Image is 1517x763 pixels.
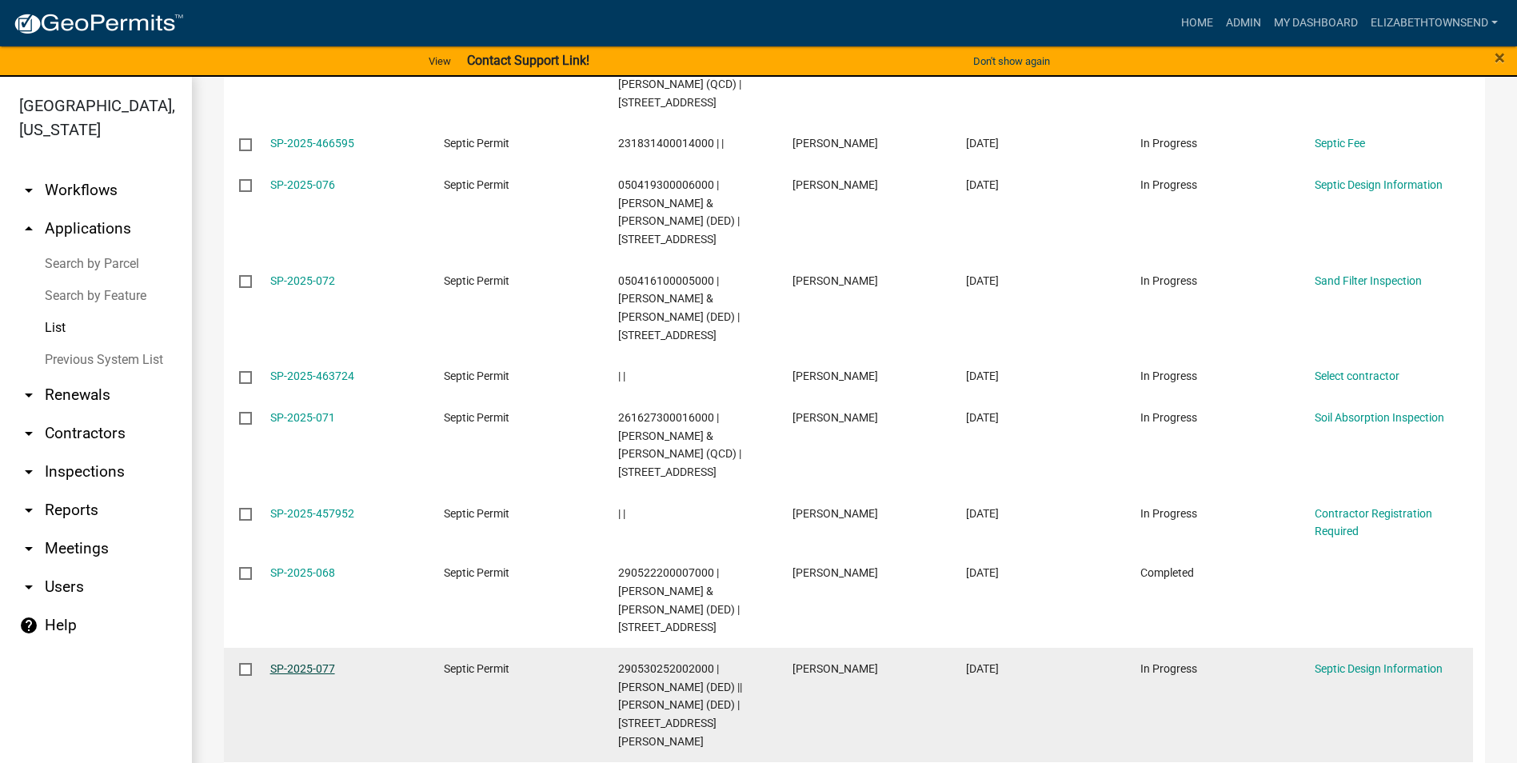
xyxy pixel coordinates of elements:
span: In Progress [1140,178,1197,191]
i: arrow_drop_down [19,501,38,520]
i: arrow_drop_up [19,219,38,238]
span: In Progress [1140,370,1197,382]
a: My Dashboard [1267,8,1364,38]
a: Septic Fee [1315,137,1365,150]
span: Steve Foust [792,566,878,579]
span: 07/29/2025 [966,566,999,579]
span: Septic Permit [444,662,509,675]
span: Septic Permit [444,274,509,287]
span: In Progress [1140,411,1197,424]
i: arrow_drop_down [19,181,38,200]
span: 08/14/2025 [966,370,999,382]
span: | | [618,507,625,520]
span: Septic Permit [444,566,509,579]
a: SP-2025-076 [270,178,335,191]
a: Soil Absorption Inspection [1315,411,1444,424]
a: SP-2025-068 [270,566,335,579]
span: Septic Permit [444,507,509,520]
button: Close [1495,48,1505,67]
a: SP-2025-077 [270,662,335,675]
a: Admin [1220,8,1267,38]
span: 231831400014000 | | [618,137,724,150]
span: Diane Wilhelm [792,137,878,150]
i: arrow_drop_down [19,424,38,443]
a: Select contractor [1315,370,1399,382]
span: 08/14/2025 [966,274,999,287]
span: Completed [1140,566,1194,579]
span: Septic Permit [444,370,509,382]
a: SP-2025-072 [270,274,335,287]
span: 290522200007000 | Foust, Steven F & Mary P (DED) | 16106 BELLEVUE-CASCADE RD [618,566,740,633]
button: Don't show again [967,48,1056,74]
a: SP-2025-463724 [270,370,354,382]
i: arrow_drop_down [19,462,38,481]
a: SP-2025-071 [270,411,335,424]
span: Michael J. Weber [792,274,878,287]
span: Matthew Trenkamp [792,411,878,424]
a: Septic Design Information [1315,662,1443,675]
span: 07/28/2025 [966,662,999,675]
span: 08/01/2025 [966,507,999,520]
span: Septic Permit [444,137,509,150]
span: Septic Permit [444,411,509,424]
span: | | [618,370,625,382]
i: help [19,616,38,635]
span: 08/08/2025 [966,411,999,424]
i: arrow_drop_down [19,577,38,597]
span: 08/19/2025 [966,178,999,191]
span: 08/20/2025 [966,137,999,150]
span: 290530252002000 | Culbertson, Emilee Clara (DED) || Lange, William Raymond (DED) | 10705 BOB ST [618,662,742,748]
span: Septic Permit [444,178,509,191]
span: 050416100005000 | Weber, Michael J & Donna M (DED) | 26789 46TH AVE [618,274,740,342]
span: Chris Boddicker [792,507,878,520]
span: Tyler Halvorson [792,178,878,191]
a: Sand Filter Inspection [1315,274,1422,287]
a: Contractor Registration Required [1315,507,1432,538]
i: arrow_drop_down [19,539,38,558]
span: In Progress [1140,274,1197,287]
a: Home [1175,8,1220,38]
span: In Progress [1140,507,1197,520]
a: SP-2025-466595 [270,137,354,150]
span: In Progress [1140,662,1197,675]
a: Septic Design Information [1315,178,1443,191]
span: Mary Weber [792,370,878,382]
a: ElizabethTownsend [1364,8,1504,38]
strong: Contact Support Link! [467,53,589,68]
span: William Lange [792,662,878,675]
span: In Progress [1140,137,1197,150]
span: 261627300016000 | Trenkamp, Matthew J & Megan J (QCD) | 2291 53RD AVE [618,411,741,478]
i: arrow_drop_down [19,385,38,405]
a: SP-2025-457952 [270,507,354,520]
span: 440236479008000 | Wieseler, Richard A Jr (QCD) | 30066 398TH AVE [618,59,741,109]
span: × [1495,46,1505,69]
a: View [422,48,457,74]
span: 050419300006000 | Halvorson, Tyler Robert & Tiffany Roseann (DED) | 529 242ND ST [618,178,740,246]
